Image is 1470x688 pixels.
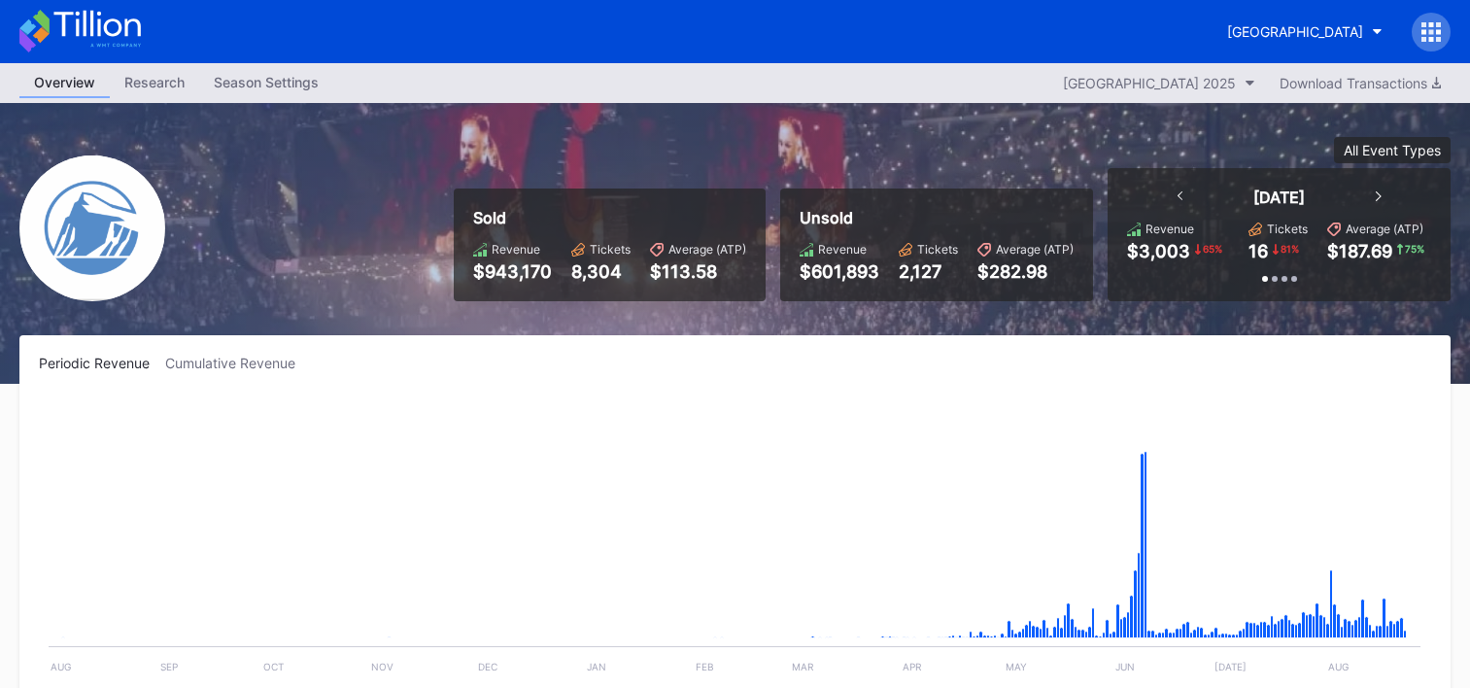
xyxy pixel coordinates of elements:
[917,242,958,257] div: Tickets
[1267,222,1308,236] div: Tickets
[800,261,879,282] div: $601,893
[199,68,333,96] div: Season Settings
[19,155,165,301] img: Devils-Logo.png
[199,68,333,98] a: Season Settings
[110,68,199,98] a: Research
[571,261,631,282] div: 8,304
[1248,241,1268,261] div: 16
[1201,241,1224,257] div: 65 %
[818,242,867,257] div: Revenue
[903,661,922,672] text: Apr
[587,661,606,672] text: Jan
[165,355,311,371] div: Cumulative Revenue
[668,242,746,257] div: Average (ATP)
[1346,222,1423,236] div: Average (ATP)
[1227,23,1363,40] div: [GEOGRAPHIC_DATA]
[160,661,178,672] text: Sep
[492,242,540,257] div: Revenue
[1280,75,1441,91] div: Download Transactions
[371,661,393,672] text: Nov
[1127,241,1190,261] div: $3,003
[996,242,1074,257] div: Average (ATP)
[1279,241,1301,257] div: 81 %
[1334,137,1451,163] button: All Event Types
[478,661,497,672] text: Dec
[39,396,1430,687] svg: Chart title
[1403,241,1426,257] div: 75 %
[1213,14,1397,50] button: [GEOGRAPHIC_DATA]
[1115,661,1135,672] text: Jun
[473,208,746,227] div: Sold
[19,68,110,98] a: Overview
[1327,241,1392,261] div: $187.69
[1063,75,1236,91] div: [GEOGRAPHIC_DATA] 2025
[696,661,714,672] text: Feb
[110,68,199,96] div: Research
[800,208,1074,227] div: Unsold
[1344,142,1441,158] div: All Event Types
[792,661,814,672] text: Mar
[1270,70,1451,96] button: Download Transactions
[51,661,71,672] text: Aug
[1145,222,1194,236] div: Revenue
[899,261,958,282] div: 2,127
[39,355,165,371] div: Periodic Revenue
[977,261,1074,282] div: $282.98
[473,261,552,282] div: $943,170
[1214,661,1247,672] text: [DATE]
[1253,188,1305,207] div: [DATE]
[650,261,746,282] div: $113.58
[1328,661,1349,672] text: Aug
[1053,70,1265,96] button: [GEOGRAPHIC_DATA] 2025
[1006,661,1027,672] text: May
[263,661,284,672] text: Oct
[590,242,631,257] div: Tickets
